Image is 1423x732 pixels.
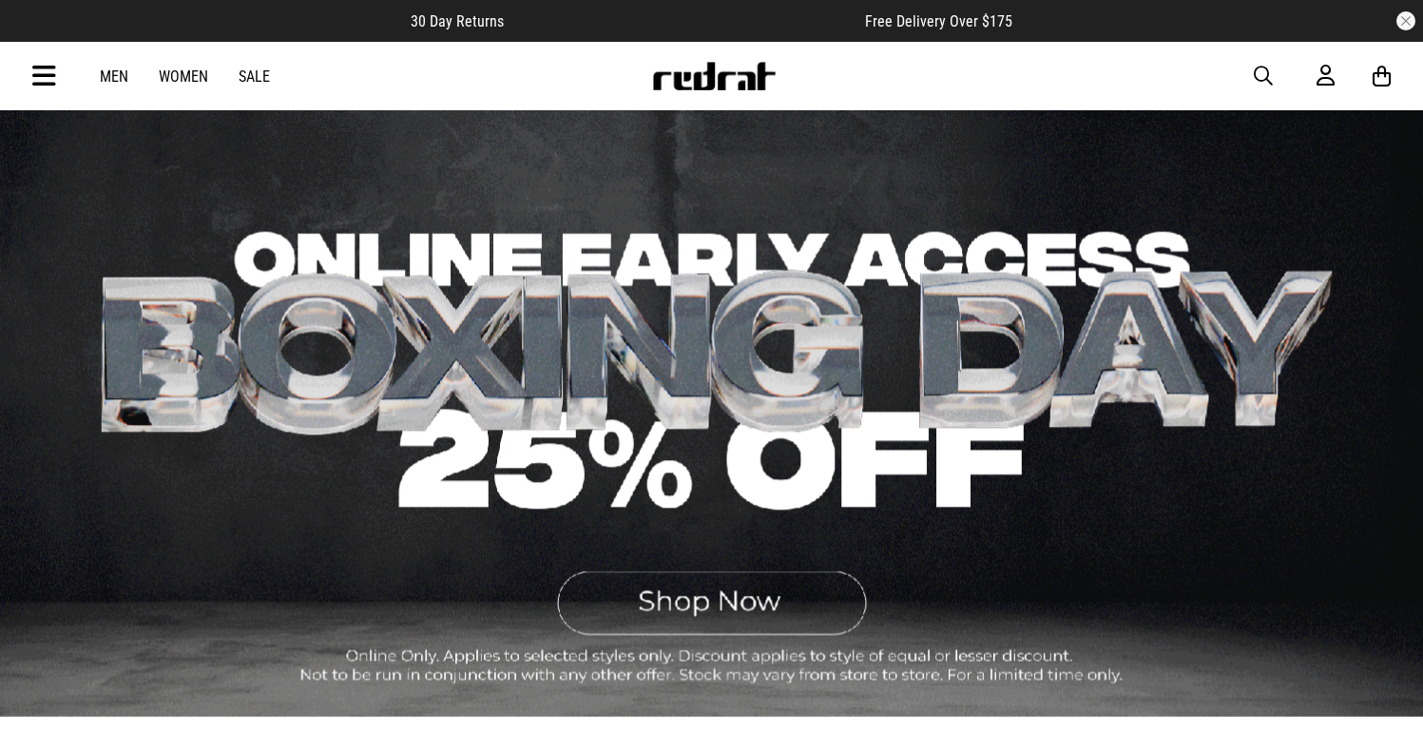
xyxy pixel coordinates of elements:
[651,62,777,90] img: Redrat logo
[239,67,270,86] a: Sale
[159,67,208,86] a: Women
[542,11,827,30] iframe: Customer reviews powered by Trustpilot
[411,12,504,30] span: 30 Day Returns
[100,67,128,86] a: Men
[865,12,1012,30] span: Free Delivery Over $175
